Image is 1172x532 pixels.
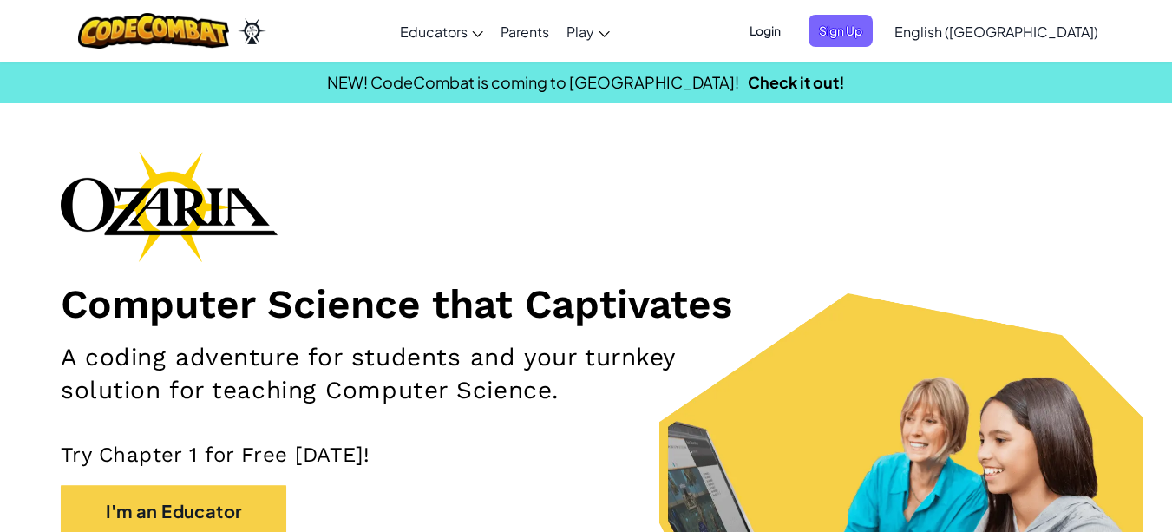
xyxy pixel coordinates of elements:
[894,23,1098,41] span: English ([GEOGRAPHIC_DATA])
[739,15,791,47] button: Login
[566,23,594,41] span: Play
[400,23,468,41] span: Educators
[748,72,845,92] a: Check it out!
[61,279,1111,328] h1: Computer Science that Captivates
[558,8,619,55] a: Play
[61,341,764,407] h2: A coding adventure for students and your turnkey solution for teaching Computer Science.
[327,72,739,92] span: NEW! CodeCombat is coming to [GEOGRAPHIC_DATA]!
[391,8,492,55] a: Educators
[492,8,558,55] a: Parents
[61,151,278,262] img: Ozaria branding logo
[61,442,1111,468] p: Try Chapter 1 for Free [DATE]!
[809,15,873,47] button: Sign Up
[886,8,1107,55] a: English ([GEOGRAPHIC_DATA])
[78,13,230,49] img: CodeCombat logo
[238,18,265,44] img: Ozaria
